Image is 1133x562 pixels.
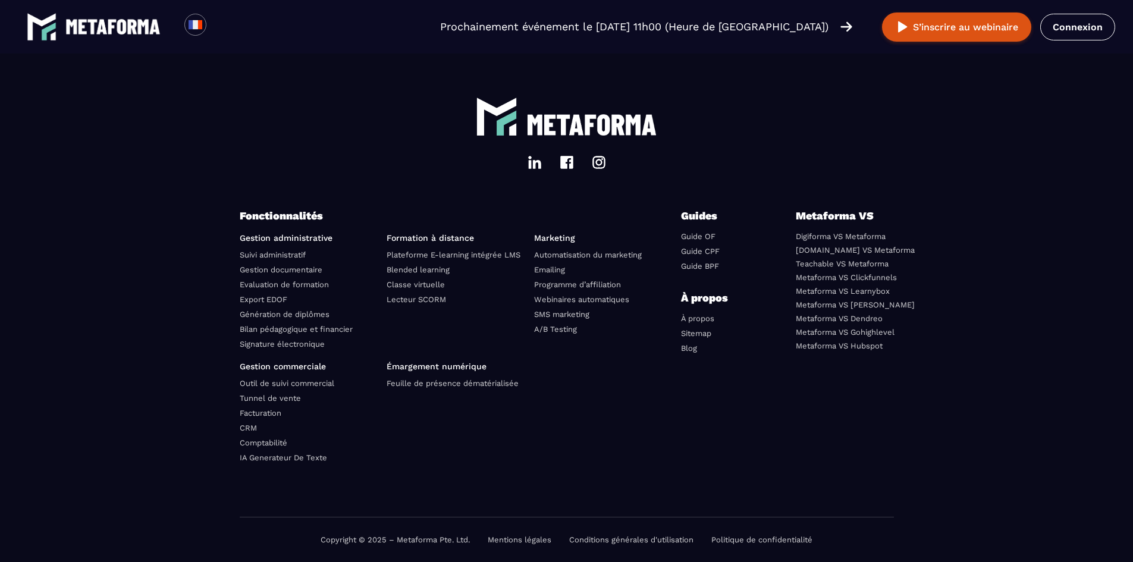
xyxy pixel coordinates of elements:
[321,535,470,544] p: Copyright © 2025 – Metaforma Pte. Ltd.
[796,273,897,282] a: Metaforma VS Clickfunnels
[681,314,714,323] a: À propos
[240,438,287,447] a: Comptabilité
[440,18,828,35] p: Prochainement événement le [DATE] 11h00 (Heure de [GEOGRAPHIC_DATA])
[240,280,329,289] a: Evaluation de formation
[796,341,883,350] a: Metaforma VS Hubspot
[681,262,719,271] a: Guide BPF
[488,535,551,544] a: Mentions légales
[534,295,629,304] a: Webinaires automatiques
[387,295,446,304] a: Lecteur SCORM
[796,232,886,241] a: Digiforma VS Metaforma
[387,250,520,259] a: Plateforme E-learning intégrée LMS
[796,246,915,255] a: [DOMAIN_NAME] VS Metaforma
[534,265,565,274] a: Emailing
[796,259,889,268] a: Teachable VS Metaforma
[681,329,711,338] a: Sitemap
[216,20,225,34] input: Search for option
[711,535,812,544] a: Politique de confidentialité
[240,295,287,304] a: Export EDOF
[240,325,353,334] a: Bilan pédagogique et financier
[528,155,542,169] img: linkedin
[65,19,161,34] img: logo
[240,233,378,243] p: Gestion administrative
[240,208,682,224] p: Fonctionnalités
[681,208,752,224] p: Guides
[240,379,334,388] a: Outil de suivi commercial
[796,208,894,224] p: Metaforma VS
[534,250,642,259] a: Automatisation du marketing
[240,362,378,371] p: Gestion commerciale
[534,310,589,319] a: SMS marketing
[681,290,752,306] p: À propos
[387,379,519,388] a: Feuille de présence dématérialisée
[387,233,525,243] p: Formation à distance
[534,325,577,334] a: A/B Testing
[796,328,895,337] a: Metaforma VS Gohighlevel
[882,12,1031,42] button: S’inscrire au webinaire
[681,232,715,241] a: Guide OF
[1040,14,1115,40] a: Connexion
[681,344,697,353] a: Blog
[796,300,915,309] a: Metaforma VS [PERSON_NAME]
[240,409,281,417] a: Facturation
[476,96,517,137] img: logo
[240,265,322,274] a: Gestion documentaire
[387,362,525,371] p: Émargement numérique
[240,394,301,403] a: Tunnel de vente
[895,20,910,34] img: play
[240,310,329,319] a: Génération de diplômes
[592,155,606,169] img: instagram
[387,265,450,274] a: Blended learning
[534,233,673,243] p: Marketing
[240,340,325,348] a: Signature électronique
[796,314,883,323] a: Metaforma VS Dendreo
[206,14,236,40] div: Search for option
[240,250,306,259] a: Suivi administratif
[240,453,327,462] a: IA Generateur De Texte
[569,535,693,544] a: Conditions générales d'utilisation
[387,280,445,289] a: Classe virtuelle
[27,12,57,42] img: logo
[796,287,890,296] a: Metaforma VS Learnybox
[188,17,203,32] img: fr
[526,114,657,136] img: logo
[560,155,574,169] img: facebook
[840,20,852,33] img: arrow-right
[534,280,621,289] a: Programme d’affiliation
[240,423,257,432] a: CRM
[681,247,720,256] a: Guide CPF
